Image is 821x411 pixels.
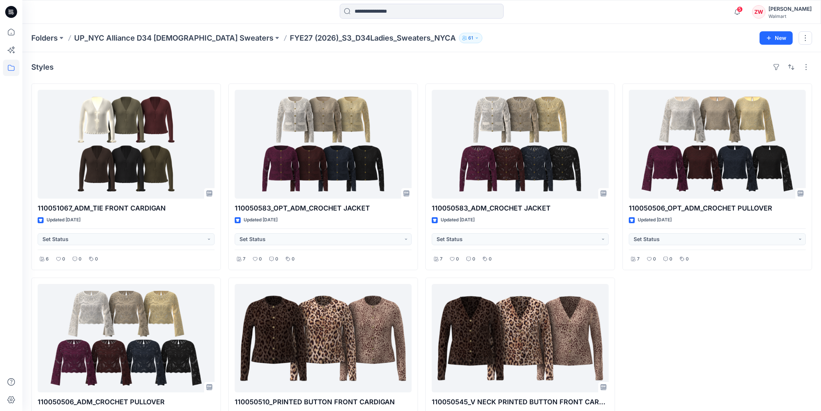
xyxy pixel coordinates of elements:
a: UP_NYC Alliance D34 [DEMOGRAPHIC_DATA] Sweaters [74,33,273,43]
button: New [760,31,793,45]
p: 7 [243,255,245,263]
p: 0 [456,255,459,263]
p: Updated [DATE] [441,216,475,224]
div: ZW [752,5,765,19]
span: 5 [737,6,743,12]
p: Updated [DATE] [244,216,278,224]
p: 7 [440,255,443,263]
p: 6 [46,255,49,263]
p: 110050506_ADM_CROCHET PULLOVER [38,397,215,407]
a: 110051067_ADM_TIE FRONT CARDIGAN [38,90,215,199]
p: 0 [95,255,98,263]
a: 110050583_ADM_CROCHET JACKET [432,90,609,199]
p: 0 [686,255,689,263]
a: 110050583_OPT_ADM_CROCHET JACKET [235,90,412,199]
p: Updated [DATE] [47,216,80,224]
div: [PERSON_NAME] [768,4,812,13]
p: 110051067_ADM_TIE FRONT CARDIGAN [38,203,215,214]
p: 110050583_OPT_ADM_CROCHET JACKET [235,203,412,214]
a: 110050510_PRINTED BUTTON FRONT CARDIGAN [235,284,412,393]
p: 0 [669,255,672,263]
p: 0 [489,255,492,263]
p: Updated [DATE] [638,216,672,224]
div: Walmart [768,13,812,19]
a: 110050545_V NECK PRINTED BUTTON FRONT CARDIGAN [432,284,609,393]
a: 110050506_ADM_CROCHET PULLOVER [38,284,215,393]
p: 0 [472,255,475,263]
p: FYE27 (2026)_S3_D34Ladies_Sweaters_NYCA [290,33,456,43]
a: 110050506_OPT_ADM_CROCHET PULLOVER [629,90,806,199]
p: 0 [653,255,656,263]
button: 61 [459,33,482,43]
p: 7 [637,255,640,263]
p: 110050583_ADM_CROCHET JACKET [432,203,609,214]
p: 0 [62,255,65,263]
p: 110050545_V NECK PRINTED BUTTON FRONT CARDIGAN [432,397,609,407]
h4: Styles [31,63,54,72]
p: 110050510_PRINTED BUTTON FRONT CARDIGAN [235,397,412,407]
p: 110050506_OPT_ADM_CROCHET PULLOVER [629,203,806,214]
p: 61 [468,34,473,42]
p: 0 [292,255,295,263]
p: 0 [275,255,278,263]
p: 0 [259,255,262,263]
p: 0 [79,255,82,263]
a: Folders [31,33,58,43]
